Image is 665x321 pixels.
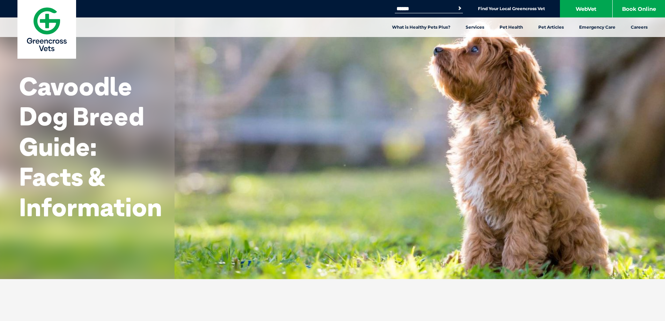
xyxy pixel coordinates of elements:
a: Pet Articles [531,17,571,37]
a: Careers [623,17,655,37]
a: What is Healthy Pets Plus? [384,17,458,37]
a: Emergency Care [571,17,623,37]
a: Services [458,17,492,37]
h1: Cavoodle Dog Breed Guide: Facts & Information [19,71,162,222]
a: Pet Health [492,17,531,37]
a: Find Your Local Greencross Vet [478,6,545,12]
button: Search [456,5,463,12]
